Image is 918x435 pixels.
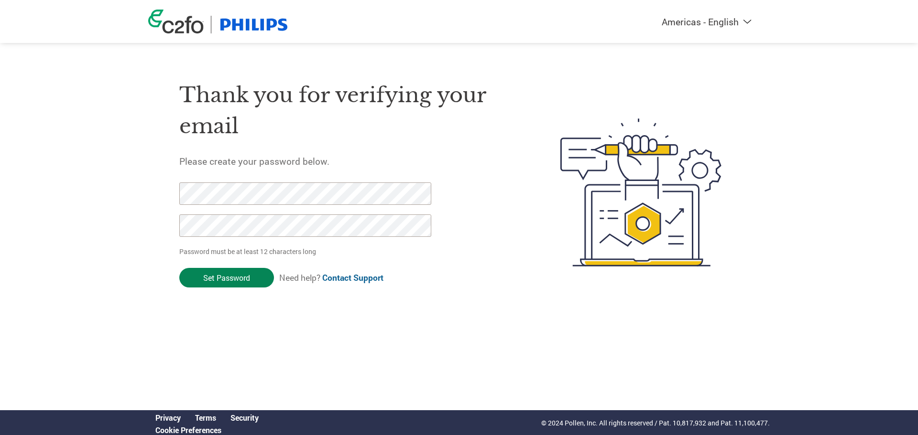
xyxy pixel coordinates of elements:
[148,10,204,33] img: c2fo logo
[179,246,435,256] p: Password must be at least 12 characters long
[179,80,515,141] h1: Thank you for verifying your email
[148,425,266,435] div: Open Cookie Preferences Modal
[219,16,289,33] img: Philips
[155,425,221,435] a: Cookie Preferences, opens a dedicated popup modal window
[179,268,274,287] input: Set Password
[279,272,383,283] span: Need help?
[155,413,181,423] a: Privacy
[541,418,770,428] p: © 2024 Pollen, Inc. All rights reserved / Pat. 10,817,932 and Pat. 11,100,477.
[543,66,739,319] img: create-password
[195,413,216,423] a: Terms
[322,272,383,283] a: Contact Support
[230,413,259,423] a: Security
[179,155,515,167] h5: Please create your password below.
